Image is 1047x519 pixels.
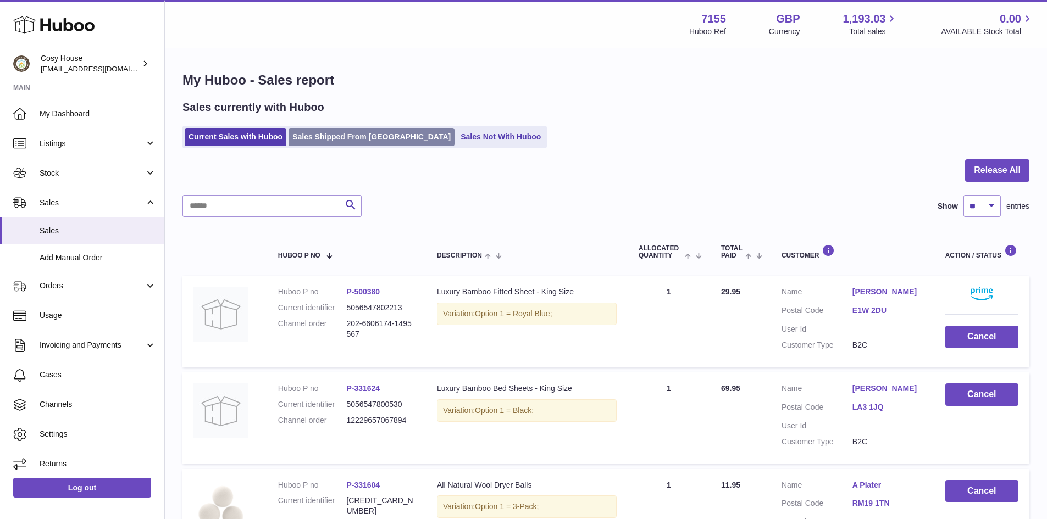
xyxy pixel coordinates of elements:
[40,226,156,236] span: Sales
[852,287,923,297] a: [PERSON_NAME]
[782,383,852,397] dt: Name
[945,326,1018,348] button: Cancel
[41,53,140,74] div: Cosy House
[945,383,1018,406] button: Cancel
[475,406,534,415] span: Option 1 = Black;
[971,287,993,300] img: primelogo.png
[182,100,324,115] h2: Sales currently with Huboo
[782,287,852,300] dt: Name
[346,495,415,516] dd: [CREDIT_CARD_NUMBER]
[278,303,347,313] dt: Current identifier
[941,12,1034,37] a: 0.00 AVAILABLE Stock Total
[1006,201,1029,211] span: entries
[346,287,380,296] a: P-500380
[457,128,545,146] a: Sales Not With Huboo
[278,399,347,410] dt: Current identifier
[639,245,682,259] span: ALLOCATED Quantity
[278,415,347,426] dt: Channel order
[40,370,156,380] span: Cases
[628,276,710,367] td: 1
[782,437,852,447] dt: Customer Type
[437,480,617,490] div: All Natural Wool Dryer Balls
[852,498,923,509] a: RM19 1TN
[852,305,923,316] a: E1W 2DU
[41,64,162,73] span: [EMAIL_ADDRESS][DOMAIN_NAME]
[843,12,886,26] span: 1,193.03
[782,244,923,259] div: Customer
[437,399,617,422] div: Variation:
[346,303,415,313] dd: 5056547802213
[852,340,923,350] dd: B2C
[437,383,617,394] div: Luxury Bamboo Bed Sheets - King Size
[437,252,482,259] span: Description
[278,495,347,516] dt: Current identifier
[346,384,380,393] a: P-331624
[475,502,539,511] span: Option 1 = 3-Pack;
[721,245,743,259] span: Total paid
[945,244,1018,259] div: Action / Status
[769,26,800,37] div: Currency
[193,287,248,342] img: no-photo.jpg
[437,303,617,325] div: Variation:
[185,128,286,146] a: Current Sales with Huboo
[852,402,923,412] a: LA3 1JQ
[40,109,156,119] span: My Dashboard
[40,310,156,321] span: Usage
[40,340,145,350] span: Invoicing and Payments
[346,399,415,410] dd: 5056547800530
[40,253,156,263] span: Add Manual Order
[437,287,617,297] div: Luxury Bamboo Fitted Sheet - King Size
[346,319,415,339] dd: 202-6606174-1495567
[689,26,726,37] div: Huboo Ref
[346,481,380,489] a: P-331604
[782,498,852,511] dt: Postal Code
[776,12,800,26] strong: GBP
[289,128,455,146] a: Sales Shipped From [GEOGRAPHIC_DATA]
[437,495,617,518] div: Variation:
[40,429,156,439] span: Settings
[721,287,740,296] span: 29.95
[721,384,740,393] span: 69.95
[945,480,1018,503] button: Cancel
[782,421,852,431] dt: User Id
[852,437,923,447] dd: B2C
[40,138,145,149] span: Listings
[782,305,852,319] dt: Postal Code
[628,372,710,464] td: 1
[852,480,923,490] a: A Plater
[40,198,145,208] span: Sales
[782,402,852,415] dt: Postal Code
[346,415,415,426] dd: 12229657067894
[13,55,30,72] img: info@wholesomegoods.com
[278,480,347,490] dt: Huboo P no
[278,319,347,339] dt: Channel order
[1000,12,1021,26] span: 0.00
[278,287,347,297] dt: Huboo P no
[278,252,320,259] span: Huboo P no
[782,340,852,350] dt: Customer Type
[782,324,852,334] dt: User Id
[182,71,1029,89] h1: My Huboo - Sales report
[475,309,552,318] span: Option 1 = Royal Blue;
[843,12,899,37] a: 1,193.03 Total sales
[278,383,347,394] dt: Huboo P no
[938,201,958,211] label: Show
[721,481,740,489] span: 11.95
[941,26,1034,37] span: AVAILABLE Stock Total
[852,383,923,394] a: [PERSON_NAME]
[40,281,145,291] span: Orders
[701,12,726,26] strong: 7155
[13,478,151,498] a: Log out
[965,159,1029,182] button: Release All
[193,383,248,438] img: no-photo.jpg
[40,168,145,178] span: Stock
[849,26,898,37] span: Total sales
[782,480,852,493] dt: Name
[40,459,156,469] span: Returns
[40,399,156,410] span: Channels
